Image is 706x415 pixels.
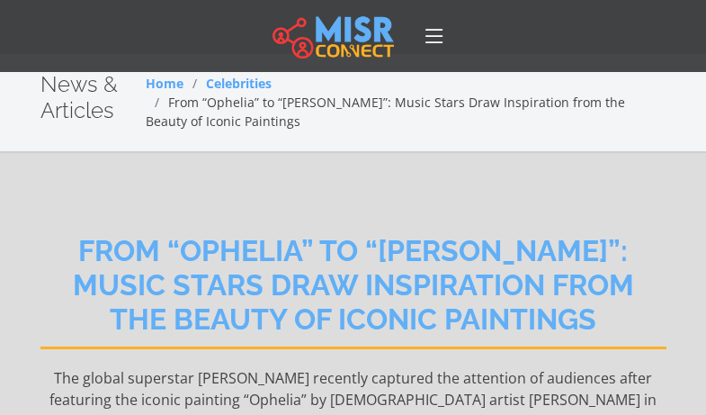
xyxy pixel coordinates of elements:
[146,93,666,131] li: From “Ophelia” to “[PERSON_NAME]”: Music Stars Draw Inspiration from the Beauty of Iconic Paintings
[40,72,147,124] h2: News & Articles
[273,14,393,59] img: main.misr_connect
[206,75,272,92] a: Celebrities
[146,75,183,92] a: Home
[40,234,666,349] h2: From “Ophelia” to “[PERSON_NAME]”: Music Stars Draw Inspiration from the Beauty of Iconic Paintings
